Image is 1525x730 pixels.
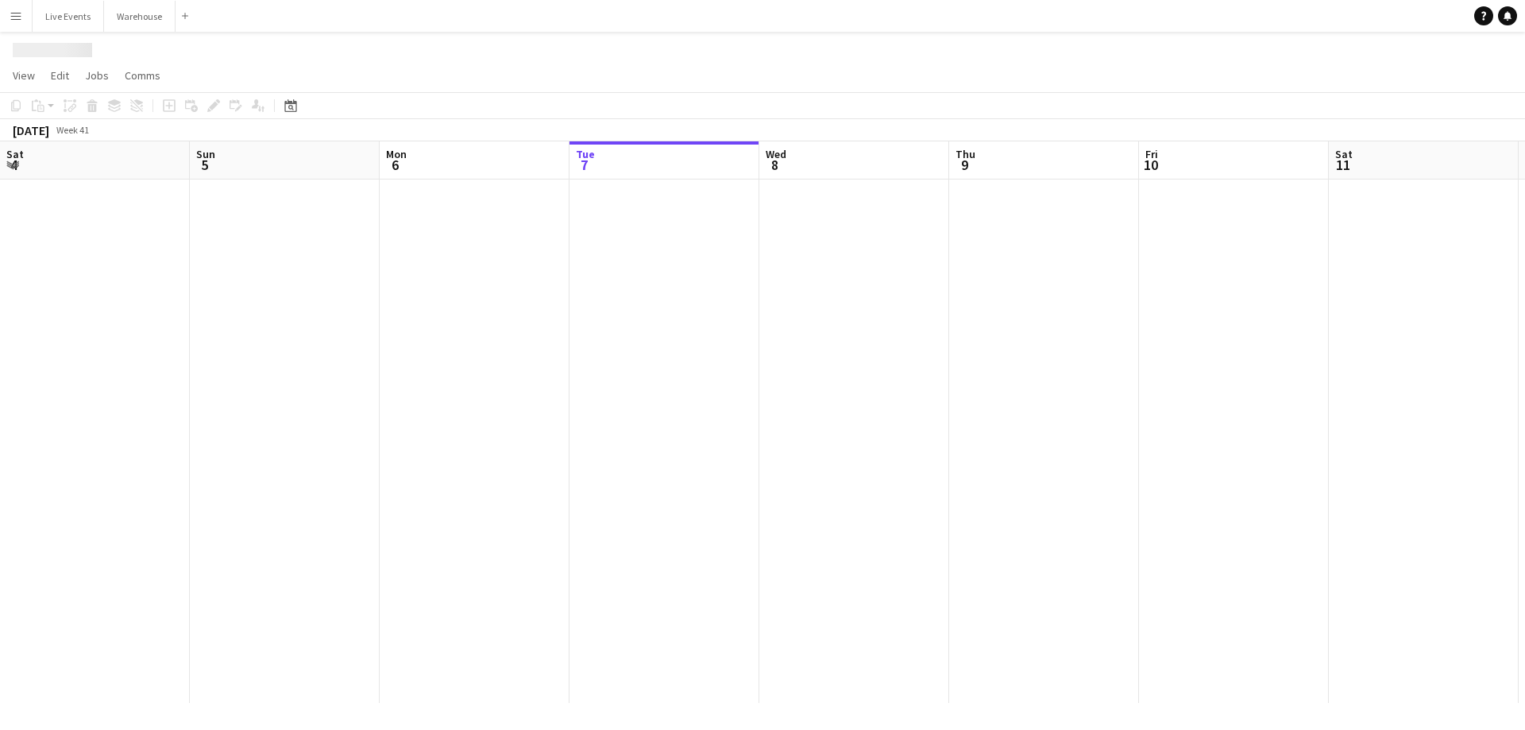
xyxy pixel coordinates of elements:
span: 10 [1143,156,1158,174]
span: 9 [953,156,975,174]
a: Comms [118,65,167,86]
span: 7 [573,156,595,174]
span: 11 [1333,156,1353,174]
span: Sun [196,147,215,161]
span: Mon [386,147,407,161]
span: Jobs [85,68,109,83]
span: View [13,68,35,83]
a: View [6,65,41,86]
span: Fri [1145,147,1158,161]
span: Sat [6,147,24,161]
span: Thu [956,147,975,161]
span: Comms [125,68,160,83]
span: 4 [4,156,24,174]
span: 6 [384,156,407,174]
a: Edit [44,65,75,86]
span: Sat [1335,147,1353,161]
span: Edit [51,68,69,83]
a: Jobs [79,65,115,86]
button: Warehouse [104,1,176,32]
div: [DATE] [13,122,49,138]
span: Week 41 [52,124,92,136]
span: 8 [763,156,786,174]
span: Tue [576,147,595,161]
button: Live Events [33,1,104,32]
span: 5 [194,156,215,174]
span: Wed [766,147,786,161]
